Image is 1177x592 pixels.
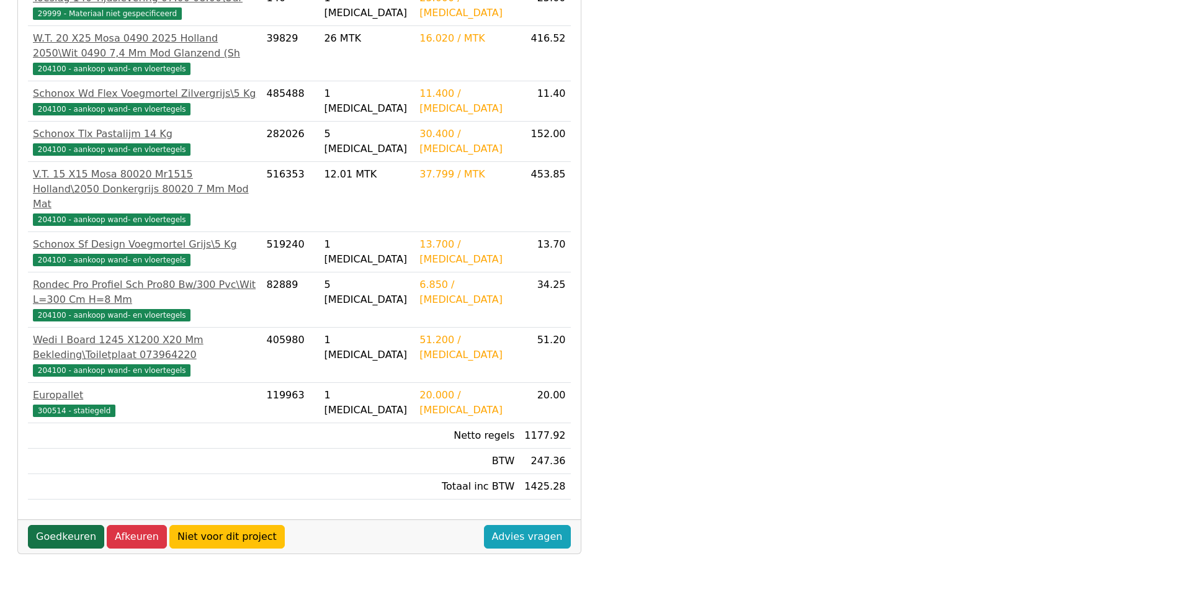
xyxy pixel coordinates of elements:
[33,333,257,377] a: Wedi I Board 1245 X1200 X20 Mm Bekleding\Toiletplaat 073964220204100 - aankoop wand- en vloertegels
[414,449,519,474] td: BTW
[419,333,514,362] div: 51.200 / [MEDICAL_DATA]
[33,127,257,141] div: Schonox Tlx Pastalijm 14 Kg
[419,237,514,267] div: 13.700 / [MEDICAL_DATA]
[414,423,519,449] td: Netto regels
[414,474,519,500] td: Totaal inc BTW
[33,333,257,362] div: Wedi I Board 1245 X1200 X20 Mm Bekleding\Toiletplaat 073964220
[262,122,320,162] td: 282026
[33,254,190,266] span: 204100 - aankoop wand- en vloertegels
[33,167,257,212] div: V.T. 15 X15 Mosa 80020 Mr1515 Holland\2050 Donkergrijs 80020 7 Mm Mod Mat
[33,237,257,252] div: Schonox Sf Design Voegmortel Grijs\5 Kg
[33,86,257,116] a: Schonox Wd Flex Voegmortel Zilvergrijs\5 Kg204100 - aankoop wand- en vloertegels
[324,127,409,156] div: 5 [MEDICAL_DATA]
[419,388,514,418] div: 20.000 / [MEDICAL_DATA]
[262,328,320,383] td: 405980
[33,388,257,418] a: Europallet300514 - statiegeld
[33,143,190,156] span: 204100 - aankoop wand- en vloertegels
[33,7,182,20] span: 29999 - Materiaal niet gespecificeerd
[419,127,514,156] div: 30.400 / [MEDICAL_DATA]
[33,405,115,417] span: 300514 - statiegeld
[262,272,320,328] td: 82889
[419,277,514,307] div: 6.850 / [MEDICAL_DATA]
[419,86,514,116] div: 11.400 / [MEDICAL_DATA]
[33,167,257,226] a: V.T. 15 X15 Mosa 80020 Mr1515 Holland\2050 Donkergrijs 80020 7 Mm Mod Mat204100 - aankoop wand- e...
[33,31,257,76] a: W.T. 20 X25 Mosa 0490 2025 Holland 2050\Wit 0490 7,4 Mm Mod Glanzend (Sh204100 - aankoop wand- en...
[33,388,257,403] div: Europallet
[262,232,320,272] td: 519240
[519,232,570,272] td: 13.70
[324,86,409,116] div: 1 [MEDICAL_DATA]
[262,162,320,232] td: 516353
[262,26,320,81] td: 39829
[33,309,190,321] span: 204100 - aankoop wand- en vloertegels
[519,383,570,423] td: 20.00
[33,63,190,75] span: 204100 - aankoop wand- en vloertegels
[33,213,190,226] span: 204100 - aankoop wand- en vloertegels
[33,127,257,156] a: Schonox Tlx Pastalijm 14 Kg204100 - aankoop wand- en vloertegels
[33,364,190,377] span: 204100 - aankoop wand- en vloertegels
[519,449,570,474] td: 247.36
[519,272,570,328] td: 34.25
[519,162,570,232] td: 453.85
[324,167,409,182] div: 12.01 MTK
[519,328,570,383] td: 51.20
[519,122,570,162] td: 152.00
[33,31,257,61] div: W.T. 20 X25 Mosa 0490 2025 Holland 2050\Wit 0490 7,4 Mm Mod Glanzend (Sh
[33,277,257,307] div: Rondec Pro Profiel Sch Pro80 Bw/300 Pvc\Wit L=300 Cm H=8 Mm
[262,383,320,423] td: 119963
[519,474,570,500] td: 1425.28
[484,525,571,549] a: Advies vragen
[169,525,285,549] a: Niet voor dit project
[107,525,167,549] a: Afkeuren
[33,103,190,115] span: 204100 - aankoop wand- en vloertegels
[324,31,409,46] div: 26 MTK
[519,81,570,122] td: 11.40
[262,81,320,122] td: 485488
[33,277,257,322] a: Rondec Pro Profiel Sch Pro80 Bw/300 Pvc\Wit L=300 Cm H=8 Mm204100 - aankoop wand- en vloertegels
[324,277,409,307] div: 5 [MEDICAL_DATA]
[519,26,570,81] td: 416.52
[519,423,570,449] td: 1177.92
[419,31,514,46] div: 16.020 / MTK
[28,525,104,549] a: Goedkeuren
[33,86,257,101] div: Schonox Wd Flex Voegmortel Zilvergrijs\5 Kg
[33,237,257,267] a: Schonox Sf Design Voegmortel Grijs\5 Kg204100 - aankoop wand- en vloertegels
[324,237,409,267] div: 1 [MEDICAL_DATA]
[324,388,409,418] div: 1 [MEDICAL_DATA]
[419,167,514,182] div: 37.799 / MTK
[324,333,409,362] div: 1 [MEDICAL_DATA]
